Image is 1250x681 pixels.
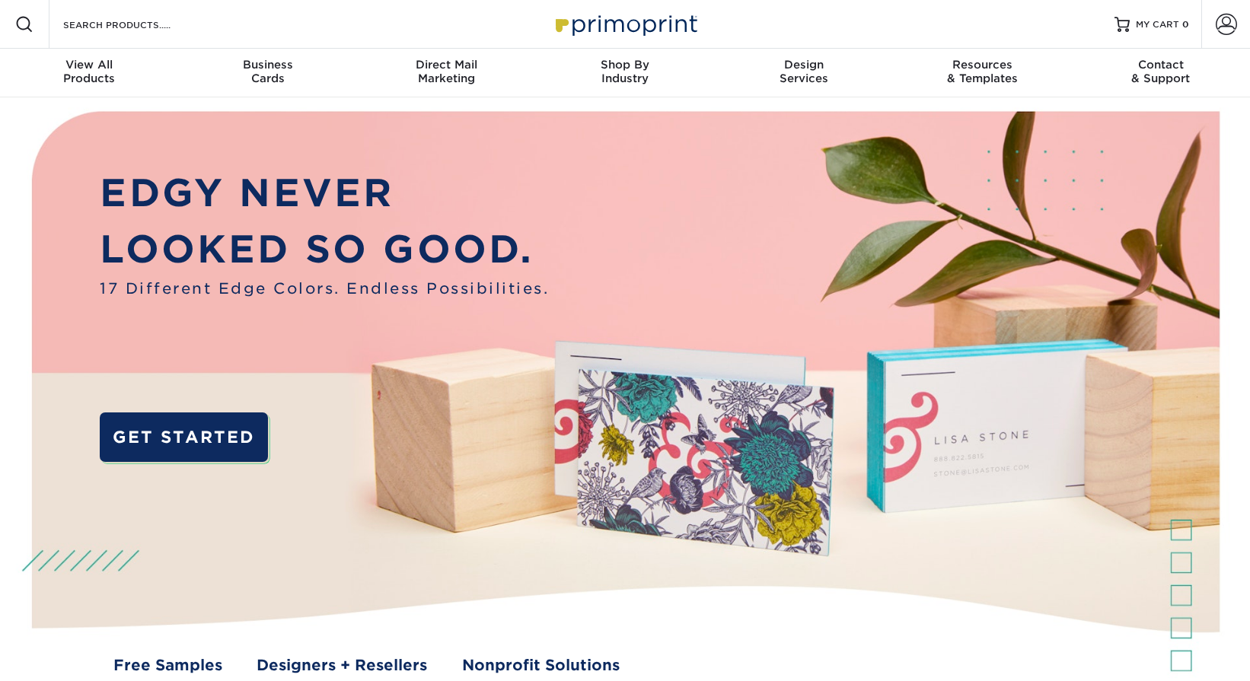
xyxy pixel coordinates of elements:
div: Cards [179,58,358,85]
input: SEARCH PRODUCTS..... [62,15,210,33]
span: Shop By [536,58,715,72]
a: Designers + Resellers [257,654,427,677]
a: Nonprofit Solutions [462,654,620,677]
span: 17 Different Edge Colors. Endless Possibilities. [100,278,549,301]
span: MY CART [1136,18,1179,31]
a: Resources& Templates [893,49,1072,97]
div: Industry [536,58,715,85]
span: Business [179,58,358,72]
a: Shop ByIndustry [536,49,715,97]
span: 0 [1182,19,1189,30]
span: Design [714,58,893,72]
a: GET STARTED [100,412,267,462]
span: Direct Mail [357,58,536,72]
a: DesignServices [714,49,893,97]
div: Marketing [357,58,536,85]
div: Services [714,58,893,85]
span: Resources [893,58,1072,72]
span: Contact [1071,58,1250,72]
a: Direct MailMarketing [357,49,536,97]
a: BusinessCards [179,49,358,97]
img: Primoprint [549,8,701,40]
div: & Support [1071,58,1250,85]
a: Free Samples [113,654,222,677]
div: & Templates [893,58,1072,85]
p: EDGY NEVER [100,165,549,221]
p: LOOKED SO GOOD. [100,221,549,278]
a: Contact& Support [1071,49,1250,97]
